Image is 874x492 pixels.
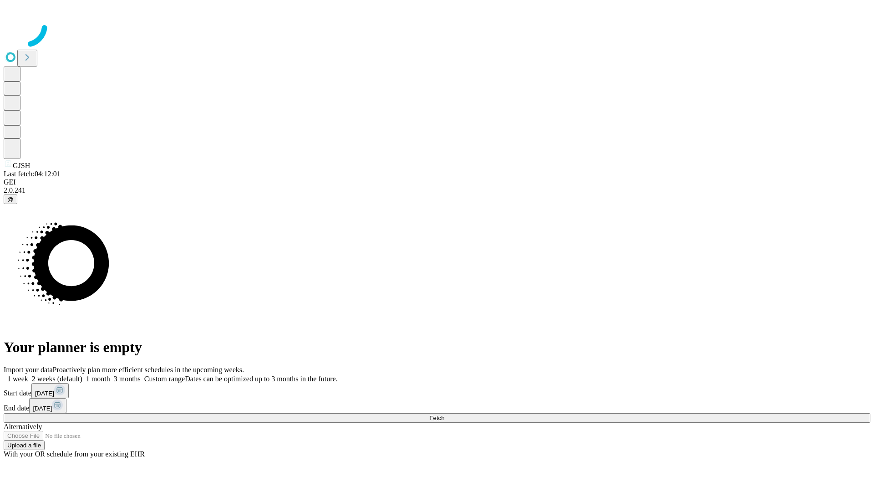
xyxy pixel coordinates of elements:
[35,390,54,397] span: [DATE]
[29,398,66,413] button: [DATE]
[4,170,61,178] span: Last fetch: 04:12:01
[4,366,53,374] span: Import your data
[32,375,82,383] span: 2 weeks (default)
[185,375,337,383] span: Dates can be optimized up to 3 months in the future.
[4,178,870,186] div: GEI
[4,413,870,423] button: Fetch
[53,366,244,374] span: Proactively plan more efficient schedules in the upcoming weeks.
[13,162,30,169] span: GJSH
[4,441,45,450] button: Upload a file
[7,196,14,203] span: @
[4,339,870,356] h1: Your planner is empty
[4,383,870,398] div: Start date
[4,186,870,195] div: 2.0.241
[7,375,28,383] span: 1 week
[4,195,17,204] button: @
[114,375,141,383] span: 3 months
[429,415,444,421] span: Fetch
[33,405,52,412] span: [DATE]
[4,450,145,458] span: With your OR schedule from your existing EHR
[4,398,870,413] div: End date
[86,375,110,383] span: 1 month
[31,383,69,398] button: [DATE]
[144,375,185,383] span: Custom range
[4,423,42,430] span: Alternatively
